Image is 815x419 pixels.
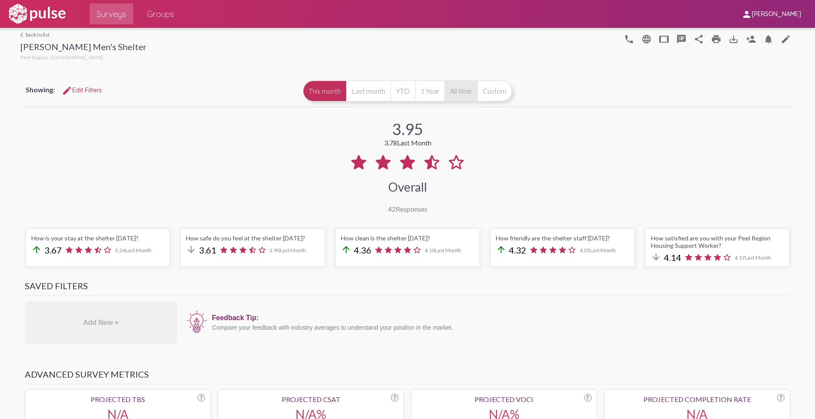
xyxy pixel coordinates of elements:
div: How clean is the shelter [DATE]? [341,234,474,242]
mat-icon: person [741,9,752,20]
a: Groups [140,3,181,24]
span: Last Month [590,247,616,253]
span: Last Month [397,139,431,147]
mat-icon: print [711,34,721,44]
span: Peel Region - [GEOGRAPHIC_DATA] [20,54,103,61]
button: Bell [760,30,777,47]
div: Projected TBS [30,395,205,403]
div: How safe do you feel at the shelter [DATE]? [186,234,319,242]
img: white-logo.svg [7,3,67,25]
div: Responses [388,205,428,213]
div: Projected VoCI [417,395,592,403]
div: Projected Completion Rate [610,395,785,403]
mat-icon: language [624,34,634,44]
span: Edit Filters [62,86,102,94]
div: ? [391,394,398,402]
span: Groups [147,6,174,22]
span: 4.10 [424,247,461,253]
div: How friendly are the shelter staff [DATE]? [496,234,629,242]
button: language [620,30,638,47]
button: language [638,30,655,47]
span: Last Month [125,247,152,253]
div: [PERSON_NAME] Men's Shelter [20,41,147,54]
mat-icon: arrow_downward [651,252,661,262]
mat-icon: arrow_downward [186,244,196,255]
span: [PERSON_NAME] [752,10,801,18]
mat-icon: arrow_upward [341,244,351,255]
span: 3.26 [115,247,152,253]
span: 4.14 [664,252,681,263]
mat-icon: Edit Filters [62,85,72,96]
div: How is your stay at the shelter [DATE]? [31,234,165,242]
div: Feedback Tip: [212,314,786,322]
button: YTD [391,81,415,101]
a: print [707,30,725,47]
mat-icon: tablet [659,34,669,44]
div: ? [777,394,785,402]
span: Last Month [745,254,771,261]
span: Showing: [26,85,55,94]
mat-icon: Person [746,34,756,44]
button: Custom [477,81,512,101]
div: ? [584,394,592,402]
button: Edit FiltersEdit Filters [55,82,109,98]
h3: Saved Filters [25,280,790,296]
mat-icon: arrow_upward [31,244,42,255]
h3: Advanced Survey Metrics [25,369,790,384]
span: 4.17 [734,254,771,261]
button: Download [725,30,742,47]
span: Last Month [435,247,461,253]
div: Add New + [25,301,177,345]
span: 4.32 [509,245,526,255]
img: icon12.png [186,310,208,334]
button: Person [742,30,760,47]
button: All time [445,81,477,101]
a: back to list [20,31,147,38]
mat-icon: Bell [763,34,774,44]
a: Surveys [90,3,133,24]
mat-icon: Share [694,34,704,44]
button: tablet [655,30,673,47]
div: Overall [388,179,427,194]
button: Last month [346,81,391,101]
div: How satisfied are you with your Peel Region Housing Support Worker? [651,234,784,249]
button: [PERSON_NAME] [734,6,808,22]
span: 3.61 [199,245,216,255]
div: ? [198,394,205,402]
mat-icon: Download [728,34,739,44]
mat-icon: speaker_notes [676,34,687,44]
div: Compare your feedback with industry averages to understand your position in the market. [212,324,786,331]
mat-icon: arrow_back_ios [20,32,26,37]
button: Share [690,30,707,47]
span: Surveys [97,6,126,22]
a: language [777,30,795,47]
mat-icon: language [641,34,652,44]
mat-icon: arrow_upward [496,244,506,255]
span: Last Month [280,247,306,253]
div: Projected CSAT [223,395,398,403]
div: 3.78 [384,139,431,147]
mat-icon: language [781,34,791,44]
span: 42 [388,205,396,213]
span: 4.36 [354,245,371,255]
button: 1 Year [415,81,445,101]
span: 3.90 [269,247,306,253]
div: 3.95 [392,119,423,139]
span: 3.67 [44,245,62,255]
span: 4.05 [579,247,616,253]
button: speaker_notes [673,30,690,47]
button: This month [303,81,346,101]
